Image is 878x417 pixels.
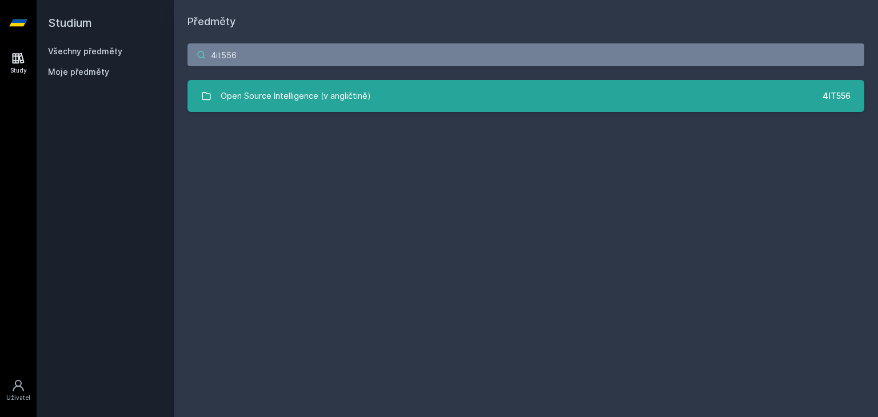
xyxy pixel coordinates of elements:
div: Uživatel [6,394,30,402]
div: Open Source Intelligence (v angličtině) [221,85,371,107]
div: 4IT556 [823,90,851,102]
a: Study [2,46,34,81]
a: Open Source Intelligence (v angličtině) 4IT556 [187,80,864,112]
a: Uživatel [2,373,34,408]
div: Study [10,66,27,75]
h1: Předměty [187,14,864,30]
span: Moje předměty [48,66,109,78]
a: Všechny předměty [48,46,122,56]
input: Název nebo ident předmětu… [187,43,864,66]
